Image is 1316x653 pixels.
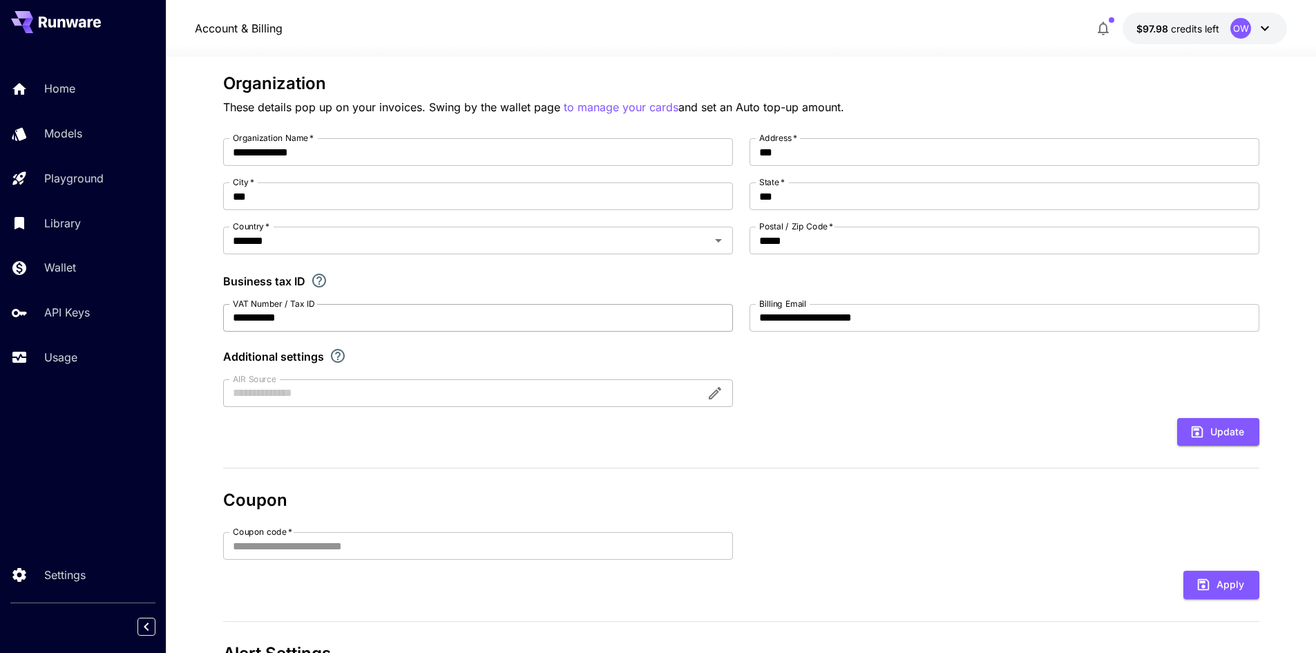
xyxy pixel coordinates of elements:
[44,304,90,321] p: API Keys
[709,231,728,250] button: Open
[44,80,75,97] p: Home
[233,526,292,538] label: Coupon code
[195,20,283,37] nav: breadcrumb
[233,132,314,144] label: Organization Name
[148,614,166,639] div: Collapse sidebar
[44,567,86,583] p: Settings
[44,125,82,142] p: Models
[195,20,283,37] a: Account & Billing
[223,491,1259,510] h3: Coupon
[1183,571,1259,599] button: Apply
[759,220,833,232] label: Postal / Zip Code
[1136,23,1171,35] span: $97.98
[223,100,564,114] span: These details pop up on your invoices. Swing by the wallet page
[1136,21,1219,36] div: $97.98189
[233,298,315,310] label: VAT Number / Tax ID
[311,272,327,289] svg: If you are a business tax registrant, please enter your business tax ID here.
[233,373,276,385] label: AIR Source
[223,74,1259,93] h3: Organization
[678,100,844,114] span: and set an Auto top-up amount.
[223,348,324,365] p: Additional settings
[233,176,254,188] label: City
[1230,18,1251,39] div: OW
[137,618,155,636] button: Collapse sidebar
[1177,418,1259,446] button: Update
[759,298,806,310] label: Billing Email
[44,349,77,366] p: Usage
[44,259,76,276] p: Wallet
[759,176,785,188] label: State
[759,132,797,144] label: Address
[44,170,104,187] p: Playground
[564,99,678,116] button: to manage your cards
[1123,12,1287,44] button: $97.98189OW
[233,220,269,232] label: Country
[1171,23,1219,35] span: credits left
[223,273,305,290] p: Business tax ID
[44,215,81,231] p: Library
[330,348,346,364] svg: Explore additional customization settings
